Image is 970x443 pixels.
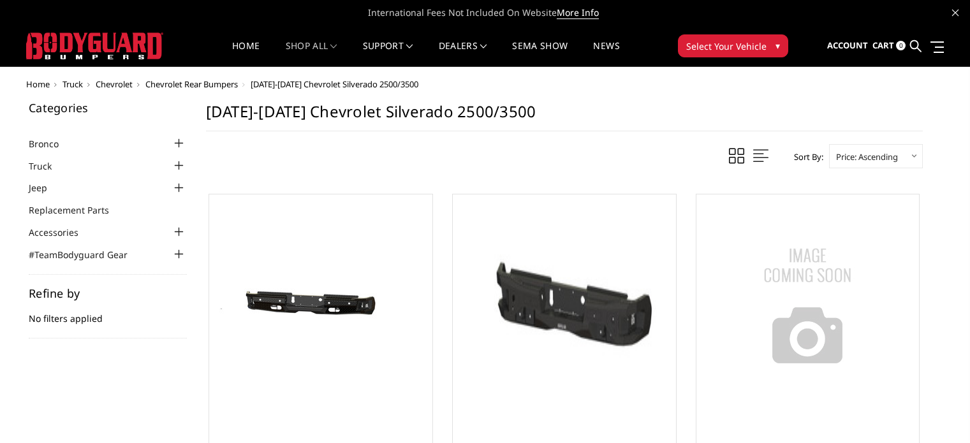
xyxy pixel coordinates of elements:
a: 2020-2025 Chevrolet/GMC 2500-3500 - FT Series - Rear Bumper 2020-2025 Chevrolet/GMC 2500-3500 - F... [212,198,429,414]
span: 0 [896,41,906,50]
a: Home [232,41,260,66]
label: Sort By: [787,147,823,166]
span: [DATE]-[DATE] Chevrolet Silverado 2500/3500 [251,78,418,90]
a: Support [363,41,413,66]
h5: Categories [29,102,187,113]
a: shop all [286,41,337,66]
a: News [593,41,619,66]
span: Account [827,40,868,51]
span: Select Your Vehicle [686,40,767,53]
a: Cart 0 [872,29,906,63]
a: Truck [29,159,68,173]
a: 2020-2025 Chevrolet / GMC 2500-3500 - Freedom Series - Rear Bumper 2020-2025 Chevrolet / GMC 2500... [456,198,673,414]
a: Replacement Parts [29,203,125,217]
span: ▾ [775,39,780,52]
h5: Refine by [29,287,187,299]
a: #TeamBodyguard Gear [29,248,143,261]
a: More Info [557,6,599,19]
a: Jeep [29,181,63,194]
div: No filters applied [29,287,187,338]
a: Bronco [29,137,75,150]
a: Chevrolet [96,78,133,90]
a: Account [827,29,868,63]
a: Truck [62,78,83,90]
button: Select Your Vehicle [678,34,788,57]
h1: [DATE]-[DATE] Chevrolet Silverado 2500/3500 [206,102,923,131]
span: Cart [872,40,894,51]
a: Accessories [29,226,94,239]
img: BODYGUARD BUMPERS [26,33,163,59]
a: Chevrolet Rear Bumpers [145,78,238,90]
a: Dealers [439,41,487,66]
a: Home [26,78,50,90]
a: SEMA Show [512,41,568,66]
